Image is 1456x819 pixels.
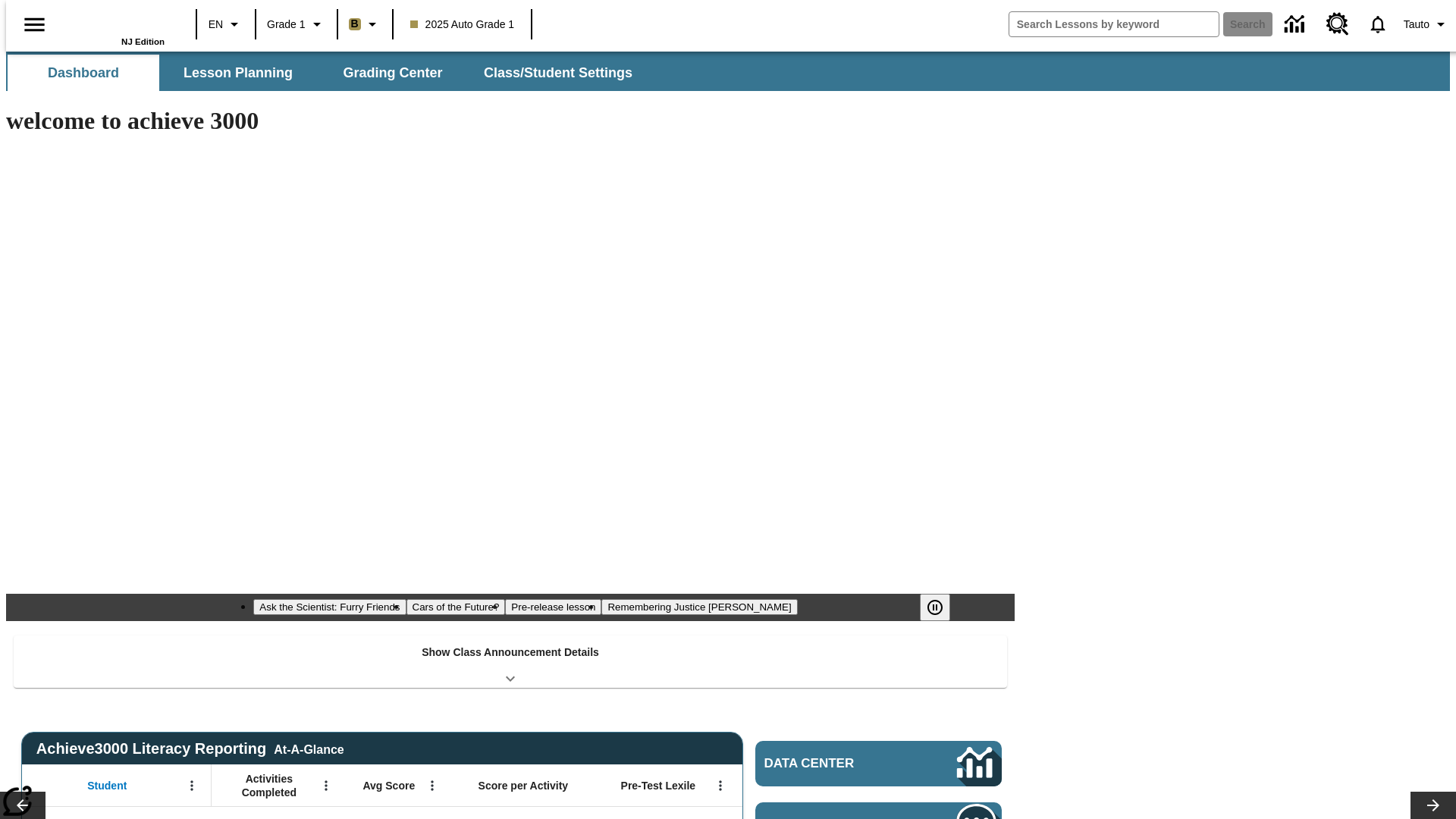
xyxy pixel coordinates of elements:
[920,594,950,621] button: Pause
[66,7,165,37] a: Home
[406,599,506,615] button: Slide 2 Cars of the Future?
[315,774,337,797] button: Open Menu
[472,55,645,91] button: Class/Student Settings
[422,645,599,661] p: Show Class Announcement Details
[1009,12,1219,36] input: search field
[755,741,1002,786] a: Data Center
[274,740,344,757] div: At-A-Glance
[1358,5,1398,44] a: Notifications
[920,594,965,621] div: Pause
[410,17,515,33] span: 2025 Auto Grade 1
[479,779,569,792] span: Score per Activity
[184,64,293,82] span: Lesson Planning
[253,599,406,615] button: Slide 1 Ask the Scientist: Furry Friends
[66,5,165,46] div: Home
[219,772,319,799] span: Activities Completed
[12,2,57,47] button: Open side menu
[505,599,601,615] button: Slide 3 Pre-release lesson
[1398,11,1456,38] button: Profile/Settings
[6,55,646,91] div: SubNavbar
[14,635,1007,688] div: Show Class Announcement Details
[484,64,632,82] span: Class/Student Settings
[202,11,250,38] button: Language: EN, Select a language
[8,55,159,91] button: Dashboard
[261,11,332,38] button: Grade: Grade 1, Select a grade
[1404,17,1429,33] span: Tauto
[6,52,1450,91] div: SubNavbar
[162,55,314,91] button: Lesson Planning
[421,774,444,797] button: Open Menu
[351,14,359,33] span: B
[209,17,223,33] span: EN
[601,599,797,615] button: Slide 4 Remembering Justice O'Connor
[48,64,119,82] span: Dashboard
[36,740,344,758] span: Achieve3000 Literacy Reporting
[267,17,306,33] span: Grade 1
[87,779,127,792] span: Student
[621,779,696,792] span: Pre-Test Lexile
[343,64,442,82] span: Grading Center
[764,756,906,771] span: Data Center
[709,774,732,797] button: Open Menu
[343,11,388,38] button: Boost Class color is light brown. Change class color
[121,37,165,46] span: NJ Edition
[1317,4,1358,45] a: Resource Center, Will open in new tab
[6,107,1015,135] h1: welcome to achieve 3000
[1276,4,1317,45] a: Data Center
[1410,792,1456,819] button: Lesson carousel, Next
[362,779,415,792] span: Avg Score
[180,774,203,797] button: Open Menu
[317,55,469,91] button: Grading Center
